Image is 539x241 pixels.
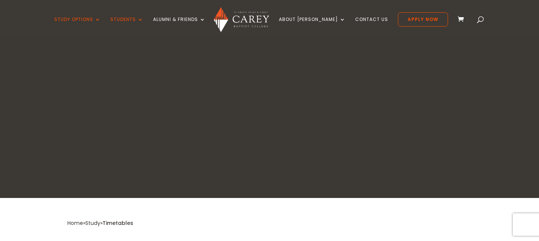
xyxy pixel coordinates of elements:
a: Home [67,219,83,227]
a: About [PERSON_NAME] [279,17,345,34]
span: Timetables [103,219,133,227]
img: Carey Baptist College [214,7,269,32]
a: Contact Us [355,17,388,34]
a: Apply Now [398,12,448,27]
a: Study [85,219,100,227]
span: » » [67,219,133,227]
a: Alumni & Friends [153,17,205,34]
a: Study Options [54,17,101,34]
a: Students [110,17,143,34]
